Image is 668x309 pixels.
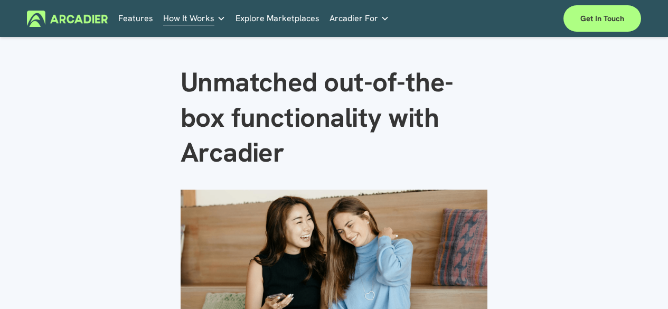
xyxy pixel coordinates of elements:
[236,11,319,27] a: Explore Marketplaces
[27,11,108,27] img: Arcadier
[118,11,153,27] a: Features
[330,11,389,27] a: folder dropdown
[563,5,641,32] a: Get in touch
[163,11,225,27] a: folder dropdown
[181,64,488,170] h1: Unmatched out-of-the-box functionality with Arcadier
[330,11,378,26] span: Arcadier For
[163,11,214,26] span: How It Works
